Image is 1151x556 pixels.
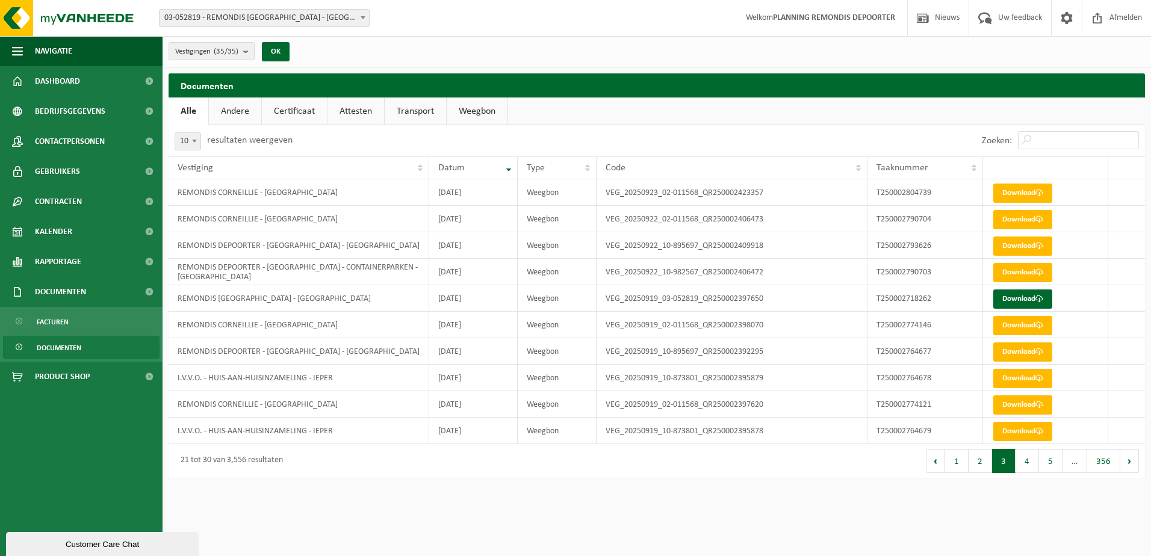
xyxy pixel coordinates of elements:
td: [DATE] [429,338,518,365]
span: 03-052819 - REMONDIS WEST-VLAANDEREN - OOSTENDE [160,10,369,26]
td: REMONDIS [GEOGRAPHIC_DATA] - [GEOGRAPHIC_DATA] [169,285,429,312]
td: REMONDIS DEPOORTER - [GEOGRAPHIC_DATA] - CONTAINERPARKEN - [GEOGRAPHIC_DATA] [169,259,429,285]
button: 356 [1087,449,1120,473]
td: T250002790703 [867,259,983,285]
a: Attesten [327,97,384,125]
span: Dashboard [35,66,80,96]
a: Download [993,369,1052,388]
span: Bedrijfsgegevens [35,96,105,126]
a: Facturen [3,310,160,333]
td: VEG_20250919_10-895697_QR250002392295 [597,338,867,365]
td: Weegbon [518,259,596,285]
button: Previous [926,449,945,473]
td: [DATE] [429,232,518,259]
a: Andere [209,97,261,125]
td: I.V.V.O. - HUIS-AAN-HUISINZAMELING - IEPER [169,418,429,444]
td: VEG_20250923_02-011568_QR250002423357 [597,179,867,206]
td: VEG_20250919_02-011568_QR250002397620 [597,391,867,418]
td: Weegbon [518,232,596,259]
strong: PLANNING REMONDIS DEPOORTER [773,13,895,22]
td: Weegbon [518,285,596,312]
button: 3 [992,449,1016,473]
td: REMONDIS CORNEILLIE - [GEOGRAPHIC_DATA] [169,206,429,232]
a: Download [993,342,1052,362]
span: 10 [175,133,200,150]
td: T250002793626 [867,232,983,259]
a: Documenten [3,336,160,359]
td: REMONDIS DEPOORTER - [GEOGRAPHIC_DATA] - [GEOGRAPHIC_DATA] [169,338,429,365]
span: Vestiging [178,163,213,173]
td: T250002718262 [867,285,983,312]
button: 5 [1039,449,1063,473]
label: resultaten weergeven [207,135,293,145]
td: [DATE] [429,179,518,206]
td: VEG_20250919_10-873801_QR250002395878 [597,418,867,444]
td: [DATE] [429,206,518,232]
td: REMONDIS CORNEILLIE - [GEOGRAPHIC_DATA] [169,391,429,418]
button: OK [262,42,290,61]
label: Zoeken: [982,136,1012,146]
td: VEG_20250922_02-011568_QR250002406473 [597,206,867,232]
td: REMONDIS CORNEILLIE - [GEOGRAPHIC_DATA] [169,179,429,206]
span: Facturen [37,310,69,333]
td: T250002764679 [867,418,983,444]
td: T250002804739 [867,179,983,206]
span: Code [606,163,625,173]
span: 10 [175,132,201,150]
a: Alle [169,97,208,125]
span: Taaknummer [876,163,928,173]
td: [DATE] [429,285,518,312]
td: T250002774146 [867,312,983,338]
td: VEG_20250922_10-982567_QR250002406472 [597,259,867,285]
button: Vestigingen(35/35) [169,42,255,60]
td: VEG_20250919_02-011568_QR250002398070 [597,312,867,338]
td: Weegbon [518,179,596,206]
td: T250002790704 [867,206,983,232]
button: Next [1120,449,1139,473]
td: VEG_20250919_10-873801_QR250002395879 [597,365,867,391]
button: 4 [1016,449,1039,473]
td: I.V.V.O. - HUIS-AAN-HUISINZAMELING - IEPER [169,365,429,391]
td: REMONDIS DEPOORTER - [GEOGRAPHIC_DATA] - [GEOGRAPHIC_DATA] [169,232,429,259]
a: Download [993,422,1052,441]
td: T250002764677 [867,338,983,365]
td: T250002774121 [867,391,983,418]
td: Weegbon [518,312,596,338]
a: Download [993,236,1052,256]
td: VEG_20250922_10-895697_QR250002409918 [597,232,867,259]
span: Documenten [35,277,86,307]
td: [DATE] [429,365,518,391]
a: Download [993,289,1052,309]
span: … [1063,449,1087,473]
span: Type [527,163,545,173]
td: [DATE] [429,418,518,444]
td: Weegbon [518,391,596,418]
span: Datum [438,163,465,173]
a: Transport [385,97,446,125]
td: Weegbon [518,418,596,444]
td: [DATE] [429,259,518,285]
a: Download [993,395,1052,415]
button: 2 [969,449,992,473]
span: Kalender [35,217,72,247]
span: Product Shop [35,362,90,392]
span: Contactpersonen [35,126,105,156]
span: Navigatie [35,36,72,66]
td: Weegbon [518,206,596,232]
count: (35/35) [214,48,238,55]
td: VEG_20250919_03-052819_QR250002397650 [597,285,867,312]
a: Certificaat [262,97,327,125]
h2: Documenten [169,73,1145,97]
div: 21 tot 30 van 3,556 resultaten [175,450,283,472]
a: Download [993,316,1052,335]
a: Download [993,263,1052,282]
td: Weegbon [518,365,596,391]
span: Contracten [35,187,82,217]
span: Gebruikers [35,156,80,187]
td: [DATE] [429,391,518,418]
iframe: chat widget [6,530,201,556]
td: [DATE] [429,312,518,338]
td: T250002764678 [867,365,983,391]
a: Download [993,210,1052,229]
